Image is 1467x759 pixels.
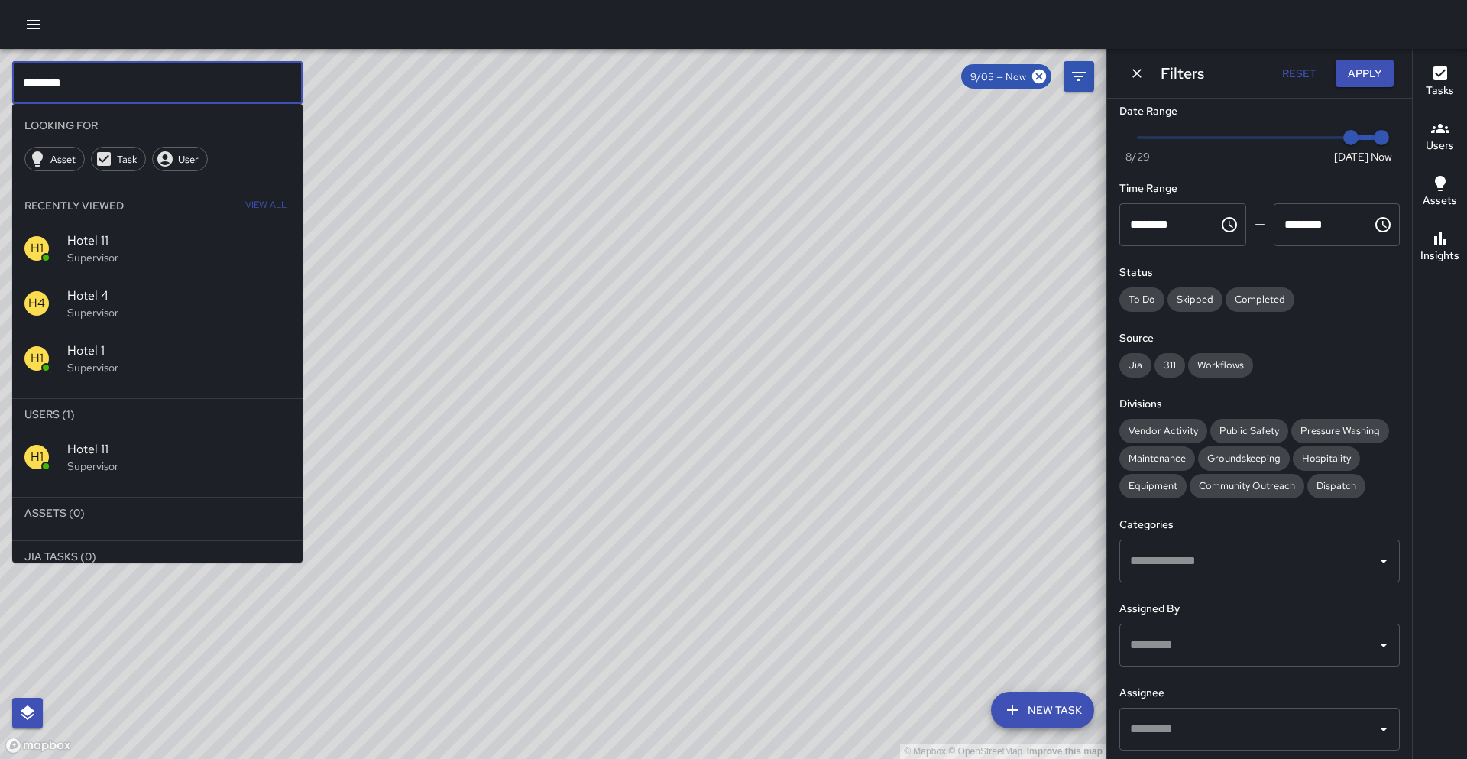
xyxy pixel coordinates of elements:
[12,276,303,331] div: H4Hotel 4Supervisor
[67,440,290,459] span: Hotel 11
[1373,634,1394,656] button: Open
[1291,424,1389,437] span: Pressure Washing
[1125,62,1148,85] button: Dismiss
[28,294,45,313] p: H4
[1307,479,1365,492] span: Dispatch
[1119,474,1187,498] div: Equipment
[1426,83,1454,99] h6: Tasks
[1119,517,1400,534] h6: Categories
[1119,180,1400,197] h6: Time Range
[1119,353,1151,378] div: Jia
[1210,419,1288,443] div: Public Safety
[31,239,44,258] p: H1
[108,153,145,166] span: Task
[1423,193,1457,209] h6: Assets
[1214,209,1245,240] button: Choose time, selected time is 12:00 AM
[1190,474,1304,498] div: Community Outreach
[991,692,1094,728] button: New Task
[1154,358,1185,371] span: 311
[1188,358,1253,371] span: Workflows
[1064,61,1094,92] button: Filters
[67,305,290,320] p: Supervisor
[241,190,290,221] button: View All
[67,232,290,250] span: Hotel 11
[1119,419,1207,443] div: Vendor Activity
[170,153,207,166] span: User
[1119,358,1151,371] span: Jia
[12,190,303,221] li: Recently Viewed
[12,331,303,386] div: H1Hotel 1Supervisor
[961,70,1035,83] span: 9/05 — Now
[152,147,208,171] div: User
[1119,601,1400,618] h6: Assigned By
[1413,165,1467,220] button: Assets
[1154,353,1185,378] div: 311
[12,110,303,141] li: Looking For
[1119,452,1195,465] span: Maintenance
[1368,209,1398,240] button: Choose time, selected time is 11:59 PM
[1413,220,1467,275] button: Insights
[1119,264,1400,281] h6: Status
[1413,55,1467,110] button: Tasks
[1413,110,1467,165] button: Users
[1274,60,1323,88] button: Reset
[12,221,303,276] div: H1Hotel 11Supervisor
[67,360,290,375] p: Supervisor
[1373,718,1394,740] button: Open
[1373,550,1394,572] button: Open
[1119,287,1164,312] div: To Do
[245,193,287,218] span: View All
[67,459,290,474] p: Supervisor
[67,342,290,360] span: Hotel 1
[12,498,303,528] li: Assets (0)
[1119,479,1187,492] span: Equipment
[31,448,44,466] p: H1
[42,153,84,166] span: Asset
[1119,103,1400,120] h6: Date Range
[1119,446,1195,471] div: Maintenance
[1371,149,1392,164] span: Now
[1293,446,1360,471] div: Hospitality
[12,430,303,485] div: H1Hotel 11Supervisor
[67,250,290,265] p: Supervisor
[961,64,1051,89] div: 9/05 — Now
[1307,474,1365,498] div: Dispatch
[1198,452,1290,465] span: Groundskeeping
[1426,138,1454,154] h6: Users
[1125,149,1150,164] span: 8/29
[1167,293,1222,306] span: Skipped
[1119,293,1164,306] span: To Do
[1119,330,1400,347] h6: Source
[1293,452,1360,465] span: Hospitality
[1167,287,1222,312] div: Skipped
[1190,479,1304,492] span: Community Outreach
[1188,353,1253,378] div: Workflows
[24,147,85,171] div: Asset
[1336,60,1394,88] button: Apply
[1226,287,1294,312] div: Completed
[1198,446,1290,471] div: Groundskeeping
[31,349,44,368] p: H1
[1291,419,1389,443] div: Pressure Washing
[67,287,290,305] span: Hotel 4
[12,541,303,572] li: Jia Tasks (0)
[1226,293,1294,306] span: Completed
[1334,149,1368,164] span: [DATE]
[1420,248,1459,264] h6: Insights
[1161,61,1204,86] h6: Filters
[1119,685,1400,702] h6: Assignee
[91,147,146,171] div: Task
[1210,424,1288,437] span: Public Safety
[1119,424,1207,437] span: Vendor Activity
[1119,396,1400,413] h6: Divisions
[12,399,303,430] li: Users (1)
